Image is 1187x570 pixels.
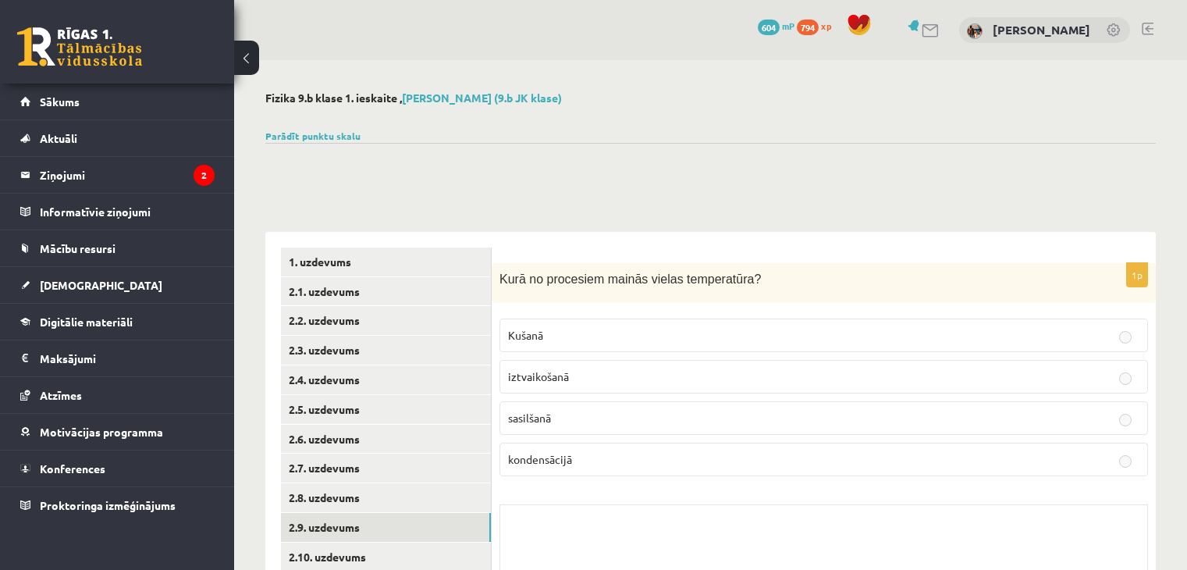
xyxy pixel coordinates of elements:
[508,369,569,383] span: iztvaikošanā
[20,194,215,230] a: Informatīvie ziņojumi
[1119,414,1132,426] input: sasilšanā
[40,278,162,292] span: [DEMOGRAPHIC_DATA]
[40,340,215,376] legend: Maksājumi
[20,84,215,119] a: Sākums
[20,340,215,376] a: Maksājumi
[40,425,163,439] span: Motivācijas programma
[508,452,572,466] span: kondensācijā
[508,411,551,425] span: sasilšanā
[993,22,1090,37] a: [PERSON_NAME]
[782,20,794,32] span: mP
[281,336,491,365] a: 2.3. uzdevums
[20,157,215,193] a: Ziņojumi2
[281,306,491,335] a: 2.2. uzdevums
[281,365,491,394] a: 2.4. uzdevums
[967,23,983,39] img: Kārlis Šūtelis
[281,483,491,512] a: 2.8. uzdevums
[17,27,142,66] a: Rīgas 1. Tālmācības vidusskola
[40,498,176,512] span: Proktoringa izmēģinājums
[20,267,215,303] a: [DEMOGRAPHIC_DATA]
[20,230,215,266] a: Mācību resursi
[281,395,491,424] a: 2.5. uzdevums
[281,248,491,276] a: 1. uzdevums
[797,20,819,35] span: 794
[758,20,780,35] span: 604
[40,241,116,255] span: Mācību resursi
[281,277,491,306] a: 2.1. uzdevums
[821,20,831,32] span: xp
[20,377,215,413] a: Atzīmes
[1119,455,1132,468] input: kondensācijā
[40,315,133,329] span: Digitālie materiāli
[265,130,361,142] a: Parādīt punktu skalu
[20,304,215,340] a: Digitālie materiāli
[402,91,562,105] a: [PERSON_NAME] (9.b JK klase)
[20,414,215,450] a: Motivācijas programma
[1126,262,1148,287] p: 1p
[265,91,1156,105] h2: Fizika 9.b klase 1. ieskaite ,
[20,451,215,486] a: Konferences
[758,20,794,32] a: 604 mP
[20,487,215,523] a: Proktoringa izmēģinājums
[40,157,215,193] legend: Ziņojumi
[797,20,839,32] a: 794 xp
[1119,331,1132,344] input: Kušanā
[194,165,215,186] i: 2
[499,273,761,286] span: Kurā no procesiem mainās vielas temperatūra?
[20,120,215,156] a: Aktuāli
[281,513,491,542] a: 2.9. uzdevums
[40,131,77,145] span: Aktuāli
[281,425,491,454] a: 2.6. uzdevums
[40,194,215,230] legend: Informatīvie ziņojumi
[40,461,105,476] span: Konferences
[1119,372,1132,385] input: iztvaikošanā
[281,454,491,483] a: 2.7. uzdevums
[508,328,543,342] span: Kušanā
[40,388,82,402] span: Atzīmes
[40,94,80,109] span: Sākums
